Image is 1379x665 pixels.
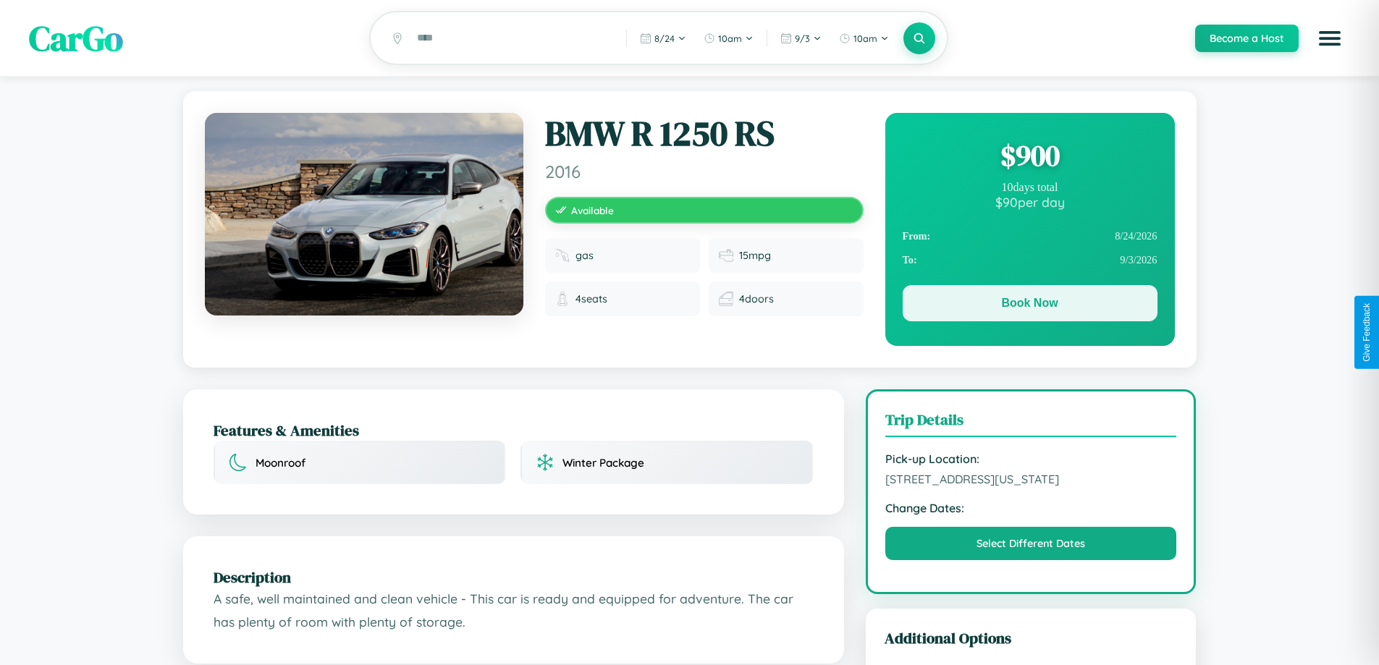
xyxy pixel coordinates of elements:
[903,136,1157,175] div: $ 900
[214,420,814,441] h2: Features & Amenities
[256,456,305,470] span: Moonroof
[555,248,570,263] img: Fuel type
[885,472,1177,486] span: [STREET_ADDRESS][US_STATE]
[555,292,570,306] img: Seats
[885,501,1177,515] strong: Change Dates:
[214,588,814,633] p: A safe, well maintained and clean vehicle - This car is ready and equipped for adventure. The car...
[1362,303,1372,362] div: Give Feedback
[719,292,733,306] img: Doors
[545,113,864,155] h1: BMW R 1250 RS
[571,204,614,216] span: Available
[29,14,123,62] span: CarGo
[562,456,644,470] span: Winter Package
[1310,18,1350,59] button: Open menu
[885,627,1178,648] h3: Additional Options
[739,249,771,262] span: 15 mpg
[696,27,761,50] button: 10am
[903,248,1157,272] div: 9 / 3 / 2026
[885,409,1177,437] h3: Trip Details
[903,285,1157,321] button: Book Now
[885,527,1177,560] button: Select Different Dates
[654,33,675,44] span: 8 / 24
[773,27,829,50] button: 9/3
[903,230,931,242] strong: From:
[719,248,733,263] img: Fuel efficiency
[903,224,1157,248] div: 8 / 24 / 2026
[885,452,1177,466] strong: Pick-up Location:
[718,33,742,44] span: 10am
[903,181,1157,194] div: 10 days total
[739,292,774,305] span: 4 doors
[903,194,1157,210] div: $ 90 per day
[795,33,810,44] span: 9 / 3
[1195,25,1299,52] button: Become a Host
[853,33,877,44] span: 10am
[205,113,523,315] img: BMW R 1250 RS 2016
[545,161,864,182] span: 2016
[633,27,693,50] button: 8/24
[575,249,594,262] span: gas
[832,27,896,50] button: 10am
[903,254,917,266] strong: To:
[214,567,814,588] h2: Description
[575,292,607,305] span: 4 seats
